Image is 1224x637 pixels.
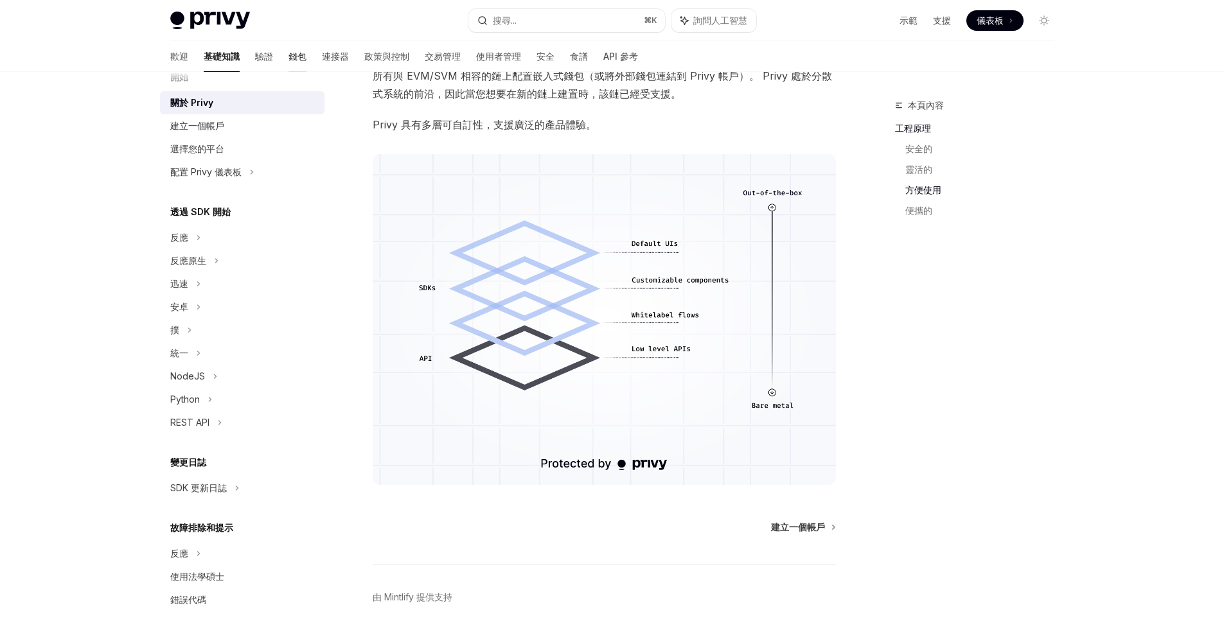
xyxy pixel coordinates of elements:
a: 便攜的 [905,200,1065,221]
img: 圖片/客製.png [373,154,836,485]
a: 靈活的 [905,159,1065,180]
font: 基礎知識 [204,51,240,62]
a: 使用者管理 [476,41,521,72]
a: 關於 Privy [160,91,324,114]
a: 儀表板 [966,10,1024,31]
font: 配置 Privy 儀表板 [170,166,242,177]
font: 連接器 [322,51,349,62]
a: API 參考 [603,41,638,72]
font: ⌘ [644,15,652,25]
font: API 參考 [603,51,638,62]
font: 反應 [170,548,188,559]
a: 政策與控制 [364,41,409,72]
a: 連接器 [322,41,349,72]
a: 歡迎 [170,41,188,72]
font: 安全 [537,51,554,62]
font: 透過 SDK 開始 [170,206,231,217]
font: 工程原理 [895,123,931,134]
a: 選擇您的平台 [160,137,324,161]
font: Privy 與您的應用程式運行的任何鏈相容。您的應用程式可以在 [GEOGRAPHIC_DATA]、以太坊以及所有與 EVM/SVM 相容的鏈上配置嵌入式錢包（或將外部錢包連結到 Privy 帳... [373,51,833,100]
a: 驗證 [255,41,273,72]
a: 安全 [537,41,554,72]
font: SDK 更新日誌 [170,482,227,493]
a: 方便使用 [905,180,1065,200]
font: 安全的 [905,143,932,154]
a: 安全的 [905,139,1065,159]
button: 切換暗模式 [1034,10,1054,31]
a: 基礎知識 [204,41,240,72]
font: 安卓 [170,301,188,312]
font: 選擇您的平台 [170,143,224,154]
a: 由 Mintlify 提供支持 [373,591,452,604]
button: 詢問人工智慧 [671,9,756,32]
font: Python [170,394,200,405]
font: 關於 Privy [170,97,213,108]
font: 儀表板 [977,15,1004,26]
font: 靈活的 [905,164,932,175]
a: 示範 [900,14,918,27]
font: 示範 [900,15,918,26]
font: 建立一個帳戶 [170,120,224,131]
font: 支援 [933,15,951,26]
font: REST API [170,417,209,428]
font: 交易管理 [425,51,461,62]
font: 建立一個帳戶 [771,521,825,532]
font: 歡迎 [170,51,188,62]
img: 燈光標誌 [170,12,250,30]
font: 由 Mintlify 提供支持 [373,591,452,602]
a: 建立一個帳戶 [160,114,324,137]
a: 錢包 [288,41,306,72]
font: 撲 [170,324,179,335]
font: NodeJS [170,371,205,381]
font: 政策與控制 [364,51,409,62]
font: 反應原生 [170,255,206,266]
font: 食譜 [570,51,588,62]
font: K [652,15,657,25]
a: 錯誤代碼 [160,588,324,611]
font: 詢問人工智慧 [693,15,747,26]
font: 變更日誌 [170,457,206,467]
font: 本頁內容 [908,100,944,110]
a: 交易管理 [425,41,461,72]
font: Privy 具有多層可自訂性，支援廣泛的產品體驗。 [373,118,596,131]
a: 建立一個帳戶 [771,521,835,534]
font: 驗證 [255,51,273,62]
font: 迅速 [170,278,188,289]
font: 方便使用 [905,184,941,195]
a: 使用法學碩士 [160,565,324,588]
a: 支援 [933,14,951,27]
font: 搜尋... [493,15,517,26]
font: 使用法學碩士 [170,571,224,582]
font: 錯誤代碼 [170,594,206,605]
font: 統一 [170,347,188,358]
font: 反應 [170,232,188,243]
font: 錢包 [288,51,306,62]
font: 故障排除和提示 [170,522,233,533]
a: 食譜 [570,41,588,72]
font: 使用者管理 [476,51,521,62]
button: 搜尋...⌘K [468,9,665,32]
font: 便攜的 [905,205,932,216]
a: 工程原理 [895,118,1065,139]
